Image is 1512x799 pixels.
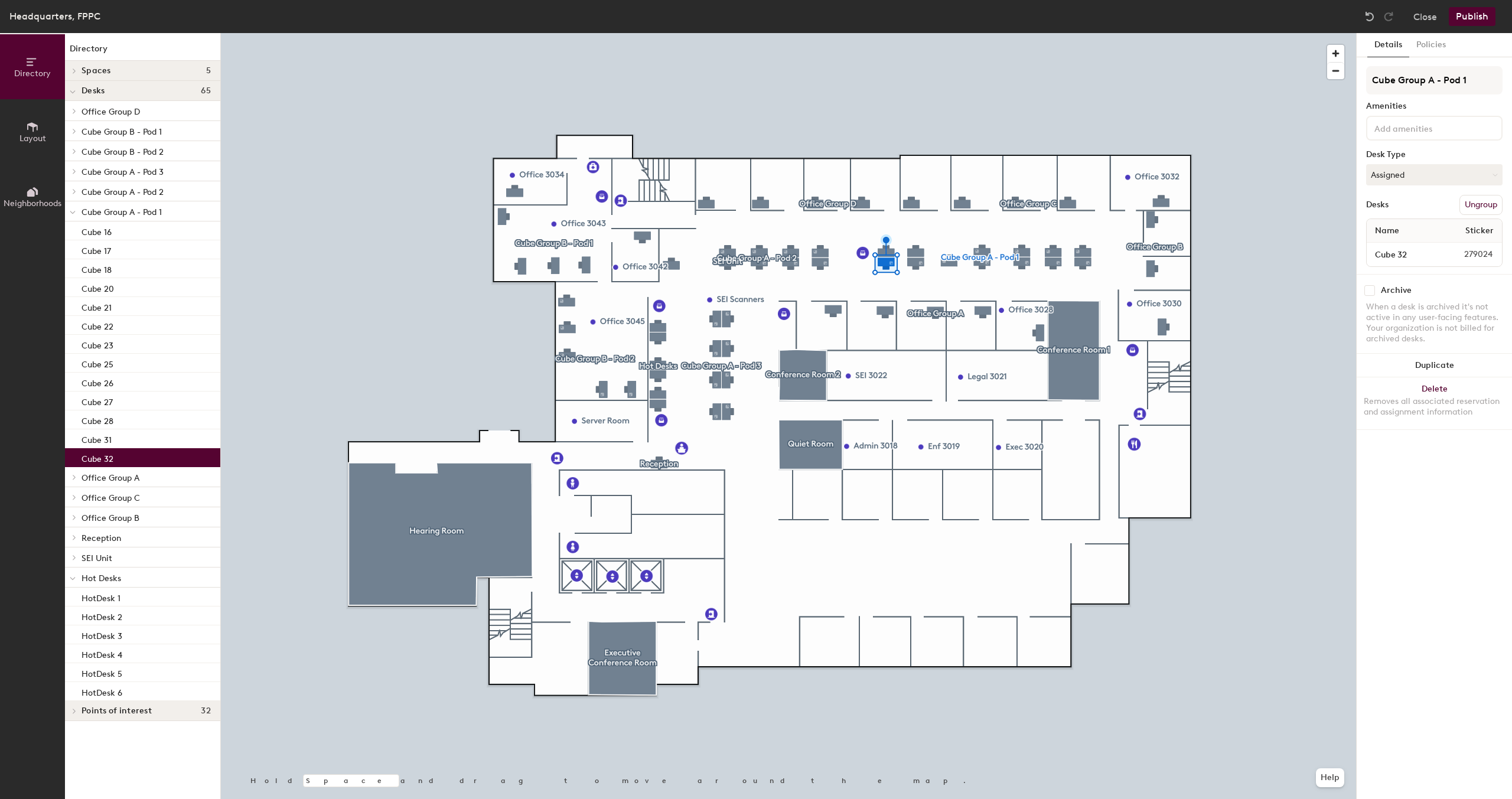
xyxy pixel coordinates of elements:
div: Headquarters, FPPC [9,9,100,24]
p: Cube 28 [82,413,113,426]
div: Amenities [1366,102,1503,111]
span: Layout [19,133,46,144]
span: Sticker [1459,220,1500,242]
button: Help [1316,768,1344,787]
p: Cube 27 [82,394,113,407]
span: SEI Unit [82,553,112,563]
h1: Directory [65,43,220,61]
p: HotDesk 4 [82,647,122,660]
p: Cube 32 [82,451,113,464]
img: Redo [1383,11,1394,22]
button: Details [1367,33,1409,57]
span: 32 [201,706,211,716]
span: Name [1369,220,1405,242]
p: Cube 31 [82,432,112,445]
span: Cube Group B - Pod 1 [82,127,162,137]
span: Neighborhoods [4,198,61,208]
div: Archive [1381,286,1412,295]
div: Desk Type [1366,150,1503,159]
span: Reception [82,533,121,543]
button: Duplicate [1357,354,1512,377]
p: HotDesk 2 [82,609,122,622]
input: Unnamed desk [1369,246,1436,263]
p: Cube 25 [82,356,113,370]
span: Spaces [82,66,111,76]
span: 65 [201,86,211,96]
p: HotDesk 6 [82,684,122,698]
span: Points of interest [82,706,152,716]
span: Hot Desks [82,573,121,583]
p: HotDesk 5 [82,666,122,679]
p: Cube 20 [82,281,114,294]
p: Cube 26 [82,375,113,389]
span: Office Group B [82,513,139,523]
span: Desks [82,86,105,96]
button: DeleteRemoves all associated reservation and assignment information [1357,377,1512,429]
div: Removes all associated reservation and assignment information [1364,396,1505,418]
span: Cube Group B - Pod 2 [82,147,164,157]
button: Assigned [1366,164,1503,185]
div: When a desk is archived it's not active in any user-facing features. Your organization is not bil... [1366,302,1503,344]
span: 279024 [1436,248,1500,261]
button: Policies [1409,33,1453,57]
span: Cube Group A - Pod 3 [82,167,164,177]
span: Cube Group A - Pod 2 [82,187,164,197]
p: Cube 22 [82,318,113,332]
span: Cube Group A - Pod 1 [82,207,162,217]
p: Cube 21 [82,299,112,313]
span: Office Group A [82,473,139,483]
p: HotDesk 3 [82,628,122,641]
span: Directory [14,69,51,79]
button: Publish [1449,7,1495,26]
button: Ungroup [1459,195,1503,215]
div: Desks [1366,200,1389,210]
span: 5 [206,66,211,76]
p: Cube 18 [82,262,112,275]
img: Undo [1364,11,1376,22]
input: Add amenities [1372,120,1478,135]
p: Cube 23 [82,337,113,351]
span: Office Group C [82,493,140,503]
p: Cube 16 [82,224,112,237]
span: Office Group D [82,107,140,117]
p: HotDesk 1 [82,590,120,604]
p: Cube 17 [82,243,111,256]
button: Close [1413,7,1437,26]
